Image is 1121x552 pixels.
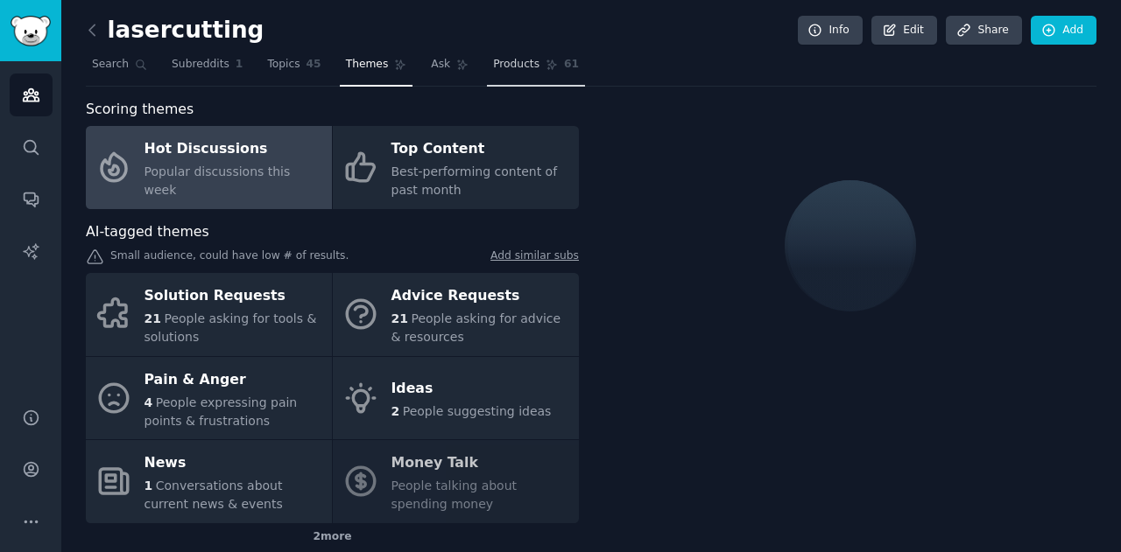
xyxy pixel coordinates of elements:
[490,248,579,267] a: Add similar subs
[145,283,323,311] div: Solution Requests
[86,273,332,356] a: Solution Requests21People asking for tools & solutions
[946,16,1021,45] a: Share
[871,16,937,45] a: Edit
[86,440,332,523] a: News1Conversations about current news & events
[86,221,209,243] span: AI-tagged themes
[391,404,400,418] span: 2
[261,51,327,87] a: Topics45
[166,51,249,87] a: Subreddits1
[431,57,450,73] span: Ask
[86,357,332,440] a: Pain & Anger4People expressing pain points & frustrations
[86,126,332,209] a: Hot DiscussionsPopular discussions this week
[145,479,283,511] span: Conversations about current news & events
[391,136,570,164] div: Top Content
[333,357,579,440] a: Ideas2People suggesting ideas
[798,16,863,45] a: Info
[145,136,323,164] div: Hot Discussions
[391,375,552,403] div: Ideas
[86,248,579,267] div: Small audience, could have low # of results.
[564,57,579,73] span: 61
[493,57,539,73] span: Products
[333,273,579,356] a: Advice Requests21People asking for advice & resources
[236,57,243,73] span: 1
[172,57,229,73] span: Subreddits
[145,395,153,409] span: 4
[145,311,161,325] span: 21
[346,57,389,73] span: Themes
[145,311,317,344] span: People asking for tools & solutions
[11,16,51,46] img: GummySearch logo
[145,366,323,394] div: Pain & Anger
[92,57,129,73] span: Search
[307,57,321,73] span: 45
[86,51,153,87] a: Search
[145,395,298,428] span: People expressing pain points & frustrations
[86,99,194,121] span: Scoring themes
[425,51,475,87] a: Ask
[391,283,570,311] div: Advice Requests
[340,51,413,87] a: Themes
[391,311,561,344] span: People asking for advice & resources
[86,523,579,551] div: 2 more
[1031,16,1096,45] a: Add
[391,164,558,197] span: Best-performing content of past month
[391,311,408,325] span: 21
[145,164,291,197] span: Popular discussions this week
[403,404,552,418] span: People suggesting ideas
[145,479,153,493] span: 1
[86,17,264,45] h2: lasercutting
[487,51,585,87] a: Products61
[145,450,323,478] div: News
[333,126,579,209] a: Top ContentBest-performing content of past month
[267,57,300,73] span: Topics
